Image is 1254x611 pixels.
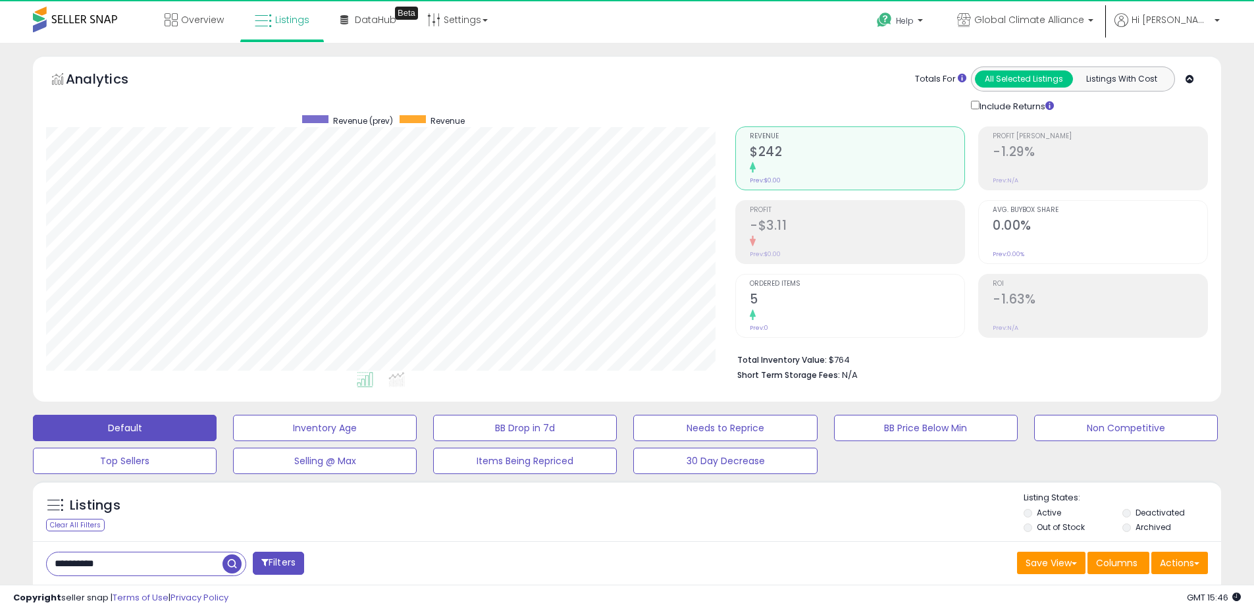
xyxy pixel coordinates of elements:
[993,250,1024,258] small: Prev: 0.00%
[13,591,61,604] strong: Copyright
[46,519,105,531] div: Clear All Filters
[33,448,217,474] button: Top Sellers
[395,7,418,20] div: Tooltip anchor
[750,133,964,140] span: Revenue
[1096,556,1137,570] span: Columns
[974,13,1084,26] span: Global Climate Alliance
[633,415,817,441] button: Needs to Reprice
[993,207,1207,214] span: Avg. Buybox Share
[1136,507,1185,518] label: Deactivated
[233,415,417,441] button: Inventory Age
[993,176,1018,184] small: Prev: N/A
[66,70,154,92] h5: Analytics
[737,369,840,381] b: Short Term Storage Fees:
[13,592,228,604] div: seller snap | |
[750,250,781,258] small: Prev: $0.00
[750,207,964,214] span: Profit
[113,591,169,604] a: Terms of Use
[975,70,1073,88] button: All Selected Listings
[1072,70,1170,88] button: Listings With Cost
[1136,521,1171,533] label: Archived
[842,369,858,381] span: N/A
[915,73,966,86] div: Totals For
[750,218,964,236] h2: -$3.11
[993,144,1207,162] h2: -1.29%
[433,415,617,441] button: BB Drop in 7d
[233,448,417,474] button: Selling @ Max
[433,448,617,474] button: Items Being Repriced
[275,13,309,26] span: Listings
[1037,507,1061,518] label: Active
[1017,552,1085,574] button: Save View
[750,324,768,332] small: Prev: 0
[750,176,781,184] small: Prev: $0.00
[737,354,827,365] b: Total Inventory Value:
[1151,552,1208,574] button: Actions
[355,13,396,26] span: DataHub
[993,133,1207,140] span: Profit [PERSON_NAME]
[1024,492,1221,504] p: Listing States:
[750,144,964,162] h2: $242
[431,115,465,126] span: Revenue
[70,496,120,515] h5: Listings
[896,15,914,26] span: Help
[633,448,817,474] button: 30 Day Decrease
[1114,13,1220,43] a: Hi [PERSON_NAME]
[961,98,1070,113] div: Include Returns
[750,292,964,309] h2: 5
[993,292,1207,309] h2: -1.63%
[993,280,1207,288] span: ROI
[33,415,217,441] button: Default
[737,351,1198,367] li: $764
[866,2,936,43] a: Help
[1034,415,1218,441] button: Non Competitive
[181,13,224,26] span: Overview
[750,280,964,288] span: Ordered Items
[333,115,393,126] span: Revenue (prev)
[1187,591,1241,604] span: 2025-10-8 15:46 GMT
[993,218,1207,236] h2: 0.00%
[876,12,893,28] i: Get Help
[253,552,304,575] button: Filters
[993,324,1018,332] small: Prev: N/A
[170,591,228,604] a: Privacy Policy
[1132,13,1211,26] span: Hi [PERSON_NAME]
[1087,552,1149,574] button: Columns
[1037,521,1085,533] label: Out of Stock
[834,415,1018,441] button: BB Price Below Min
